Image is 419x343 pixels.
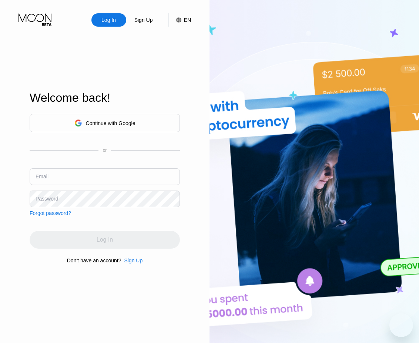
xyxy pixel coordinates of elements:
[67,258,121,263] div: Don't have an account?
[91,13,126,27] div: Log In
[30,114,180,132] div: Continue with Google
[126,13,161,27] div: Sign Up
[86,120,135,126] div: Continue with Google
[101,16,117,24] div: Log In
[30,210,71,216] div: Forgot password?
[36,196,58,202] div: Password
[103,148,107,153] div: or
[168,13,191,27] div: EN
[36,174,48,179] div: Email
[134,16,154,24] div: Sign Up
[121,258,143,263] div: Sign Up
[124,258,143,263] div: Sign Up
[184,17,191,23] div: EN
[30,91,180,105] div: Welcome back!
[389,313,413,337] iframe: Button to launch messaging window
